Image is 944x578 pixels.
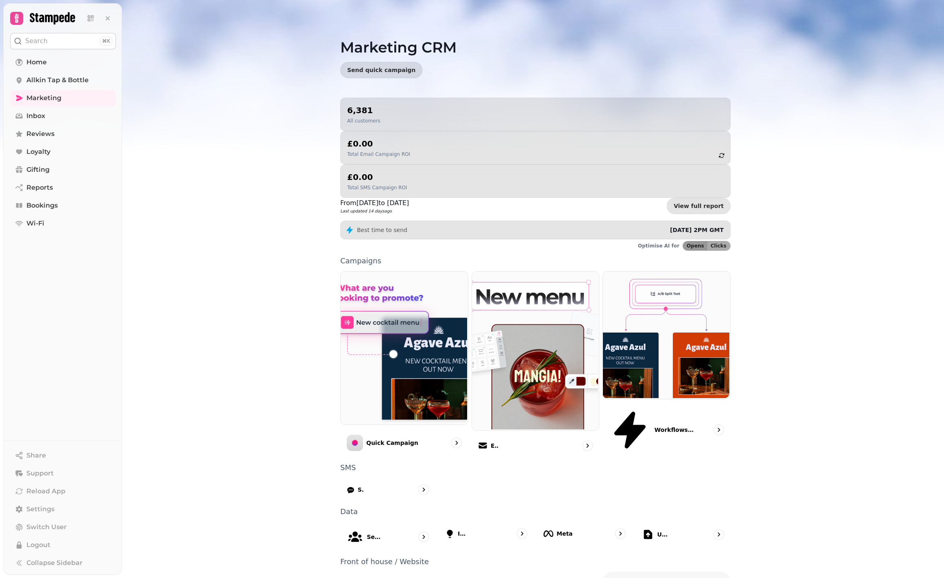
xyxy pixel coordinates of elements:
[10,54,116,70] a: Home
[537,522,632,552] a: Meta
[471,271,598,429] img: Email
[452,439,461,447] svg: go to
[347,184,407,191] p: Total SMS Campaign ROI
[603,271,731,458] a: Workflows (coming soon)Workflows (coming soon)
[340,522,435,552] a: Segments
[26,522,67,532] span: Switch User
[657,530,668,539] p: Upload
[26,219,44,228] span: Wi-Fi
[340,208,409,214] p: Last updated 14 days ago
[10,180,116,196] a: Reports
[347,67,415,73] span: Send quick campaign
[10,501,116,517] a: Settings
[26,75,89,85] span: Allkin Tap & Bottle
[472,271,600,458] a: EmailEmail
[26,57,47,67] span: Home
[26,504,54,514] span: Settings
[635,522,731,552] a: Upload
[602,271,729,398] img: Workflows (coming soon)
[340,558,731,565] p: Front of house / Website
[10,72,116,88] a: Allkin Tap & Bottle
[340,257,731,265] p: Campaigns
[340,478,435,501] a: SMS
[26,201,58,210] span: Bookings
[366,439,418,447] p: Quick Campaign
[25,36,48,46] p: Search
[10,215,116,232] a: Wi-Fi
[347,118,380,124] p: All customers
[10,519,116,535] button: Switch User
[420,533,428,541] svg: go to
[683,241,707,250] button: Opens
[687,243,704,248] span: Opens
[357,226,407,234] p: Best time to send
[715,530,723,539] svg: go to
[715,426,723,434] svg: go to
[347,171,407,183] h2: £0.00
[26,486,65,496] span: Reload App
[655,426,695,434] p: Workflows (coming soon)
[10,483,116,499] button: Reload App
[667,198,731,214] a: View full report
[10,447,116,464] button: Share
[367,533,382,541] p: Segments
[420,486,428,494] svg: go to
[518,530,526,538] svg: go to
[10,144,116,160] a: Loyalty
[711,243,726,248] span: Clicks
[10,90,116,106] a: Marketing
[10,555,116,571] button: Collapse Sidebar
[10,537,116,553] button: Logout
[100,37,112,46] div: ⌘K
[340,198,409,208] p: From [DATE] to [DATE]
[340,271,468,458] a: Quick CampaignQuick Campaign
[340,464,731,471] p: SMS
[26,147,50,157] span: Loyalty
[347,151,410,158] p: Total Email Campaign ROI
[340,62,422,78] button: Send quick campaign
[458,530,465,538] p: Ideas
[347,105,380,116] h2: 6,381
[26,183,53,193] span: Reports
[715,149,729,162] button: refresh
[347,138,410,149] h2: £0.00
[26,93,61,103] span: Marketing
[10,108,116,124] a: Inbox
[26,111,45,121] span: Inbox
[670,227,724,233] span: [DATE] 2PM GMT
[707,241,730,250] button: Clicks
[26,129,54,139] span: Reviews
[26,451,46,460] span: Share
[10,197,116,214] a: Bookings
[26,558,83,568] span: Collapse Sidebar
[340,508,731,515] p: Data
[10,162,116,178] a: Gifting
[583,442,592,450] svg: go to
[340,20,731,55] h1: Marketing CRM
[10,126,116,142] a: Reviews
[491,442,499,450] p: Email
[340,271,467,424] img: Quick Campaign
[616,530,624,538] svg: go to
[439,522,534,552] a: Ideas
[10,33,116,49] button: Search⌘K
[358,486,364,494] p: SMS
[26,540,50,550] span: Logout
[26,165,50,175] span: Gifting
[557,530,573,538] p: Meta
[26,469,54,478] span: Support
[10,465,116,482] button: Support
[638,243,679,249] p: Optimise AI for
